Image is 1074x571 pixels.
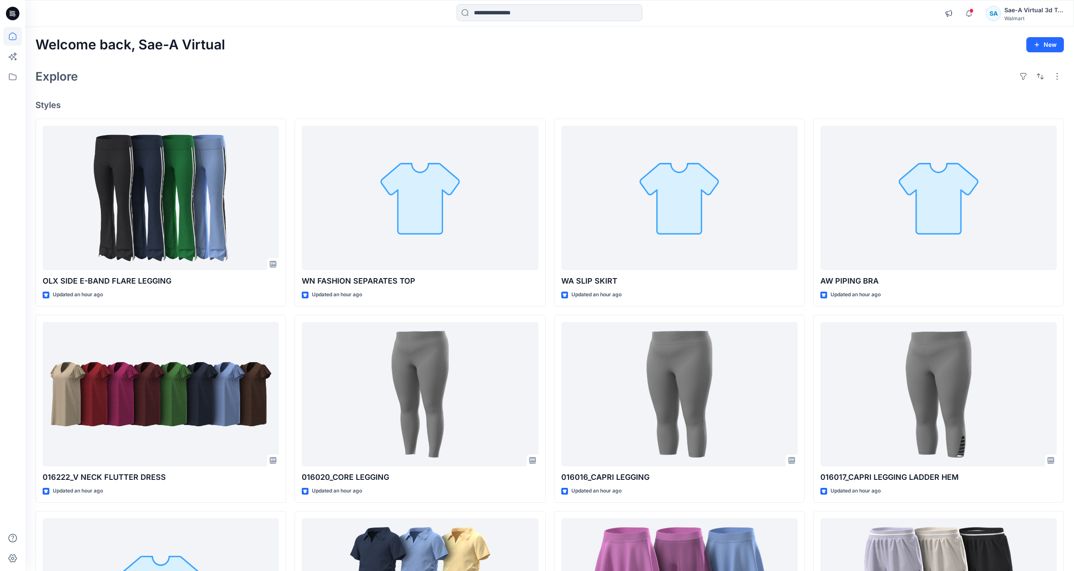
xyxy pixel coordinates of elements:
p: Updated an hour ago [312,487,362,495]
a: 016017_CAPRI LEGGING LADDER HEM [820,322,1057,467]
div: Walmart [1004,15,1063,22]
p: 016017_CAPRI LEGGING LADDER HEM [820,471,1057,483]
p: WA SLIP SKIRT [561,275,798,287]
a: WA SLIP SKIRT [561,126,798,271]
a: 016222_V NECK FLUTTER DRESS [43,322,279,467]
div: Sae-A Virtual 3d Team [1004,5,1063,15]
a: OLX SIDE E-BAND FLARE LEGGING [43,126,279,271]
p: Updated an hour ago [571,290,622,299]
div: SA [986,6,1001,21]
p: 016222_V NECK FLUTTER DRESS [43,471,279,483]
p: Updated an hour ago [831,487,881,495]
p: Updated an hour ago [831,290,881,299]
p: 016020_CORE LEGGING [302,471,538,483]
a: 016020_CORE LEGGING [302,322,538,467]
p: OLX SIDE E-BAND FLARE LEGGING [43,275,279,287]
p: WN FASHION SEPARATES TOP [302,275,538,287]
h4: Styles [35,100,1064,110]
p: Updated an hour ago [571,487,622,495]
p: Updated an hour ago [53,290,103,299]
a: WN FASHION SEPARATES TOP [302,126,538,271]
a: 016016_CAPRI LEGGING [561,322,798,467]
h2: Explore [35,70,78,83]
p: Updated an hour ago [312,290,362,299]
p: 016016_CAPRI LEGGING [561,471,798,483]
p: Updated an hour ago [53,487,103,495]
button: New [1026,37,1064,52]
p: AW PIPING BRA [820,275,1057,287]
h2: Welcome back, Sae-A Virtual [35,37,225,53]
a: AW PIPING BRA [820,126,1057,271]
